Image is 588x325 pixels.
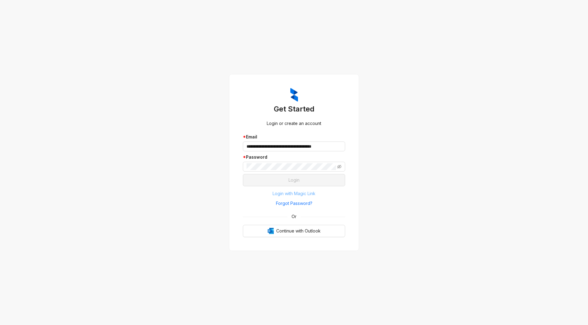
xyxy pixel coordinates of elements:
[243,225,345,237] button: OutlookContinue with Outlook
[268,228,274,234] img: Outlook
[243,154,345,161] div: Password
[273,190,315,197] span: Login with Magic Link
[243,104,345,114] h3: Get Started
[243,174,345,186] button: Login
[337,164,341,169] span: eye-invisible
[243,134,345,140] div: Email
[290,88,298,102] img: ZumaIcon
[276,228,321,234] span: Continue with Outlook
[243,120,345,127] div: Login or create an account
[243,198,345,208] button: Forgot Password?
[243,189,345,198] button: Login with Magic Link
[276,200,312,207] span: Forgot Password?
[287,213,301,220] span: Or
